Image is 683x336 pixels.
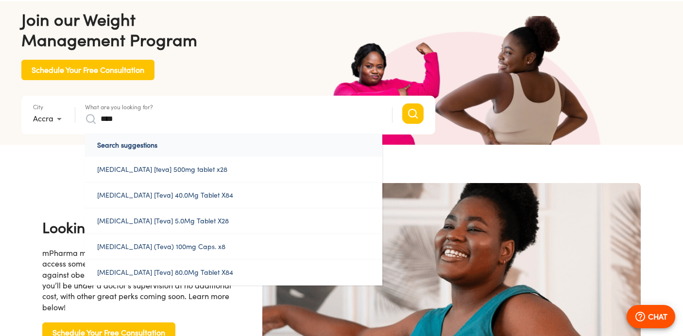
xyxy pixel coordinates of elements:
[21,65,154,73] a: Schedule Your Free Consultation
[402,103,424,124] button: Search
[648,311,667,322] p: CHAT
[85,234,382,259] a: [MEDICAL_DATA] (Teva) 100mg Caps. x8
[85,183,382,208] a: [MEDICAL_DATA] [Teva] 40.0Mg Tablet X84
[21,60,154,80] button: Schedule Your Free Consultation
[627,305,675,328] button: CHAT
[42,218,235,238] h4: Looking to lose weight?
[21,9,435,50] h4: Join our Weight Management Program
[33,111,65,127] div: Accra
[85,208,382,234] a: [MEDICAL_DATA] [Teva] 5.0Mg Tablet X28
[33,104,43,110] label: City
[85,260,382,285] a: [MEDICAL_DATA] [Teva] 80.0Mg Tablet X84
[85,104,153,110] label: What are you looking for?
[32,63,144,77] span: Schedule Your Free Consultation
[42,327,175,336] a: Schedule Your Free Consultation
[42,248,235,313] div: mPharma mutti is finally making it possible for you to access some of the world’s most effective ...
[85,134,382,157] p: Search suggestions
[85,157,382,182] a: [MEDICAL_DATA] [teva] 500mg tablet x28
